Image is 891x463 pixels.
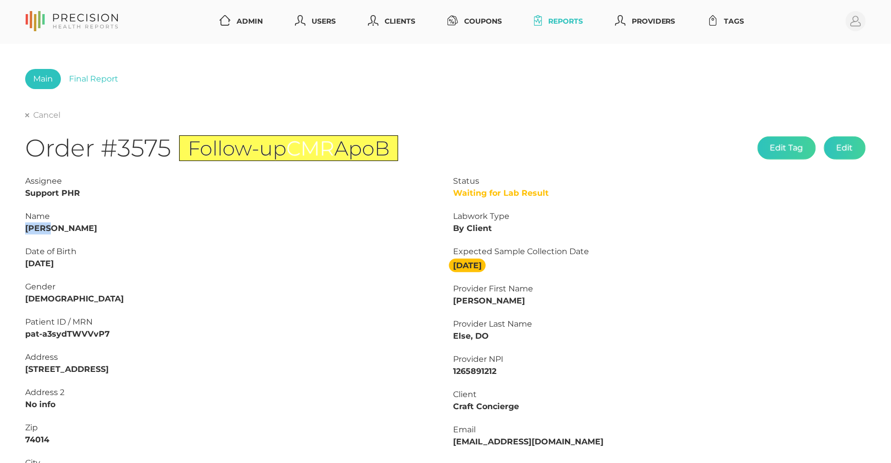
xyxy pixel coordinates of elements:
[25,316,438,328] div: Patient ID / MRN
[611,12,680,31] a: Providers
[25,223,97,233] strong: [PERSON_NAME]
[334,136,390,161] span: ApoB
[286,136,334,161] span: CMR
[25,259,54,268] strong: [DATE]
[704,12,749,31] a: Tags
[25,69,61,89] a: Main
[453,296,525,305] strong: [PERSON_NAME]
[25,110,60,120] a: Cancel
[453,223,492,233] strong: By Client
[758,136,816,160] button: Edit Tag
[61,69,126,89] a: Final Report
[453,402,519,411] strong: Craft Concierge
[25,175,438,187] div: Assignee
[453,437,604,446] strong: [EMAIL_ADDRESS][DOMAIN_NAME]
[215,12,267,31] a: Admin
[824,136,866,160] button: Edit
[443,12,506,31] a: Coupons
[449,259,486,272] strong: [DATE]
[453,424,866,436] div: Email
[25,281,438,293] div: Gender
[453,353,866,365] div: Provider NPI
[25,387,438,399] div: Address 2
[25,364,109,374] strong: [STREET_ADDRESS]
[364,12,419,31] a: Clients
[291,12,340,31] a: Users
[453,318,866,330] div: Provider Last Name
[453,283,866,295] div: Provider First Name
[25,351,438,363] div: Address
[25,210,438,222] div: Name
[188,136,286,161] span: Follow-up
[453,389,866,401] div: Client
[453,331,489,341] strong: Else, DO
[25,294,124,303] strong: [DEMOGRAPHIC_DATA]
[453,210,866,222] div: Labwork Type
[25,422,438,434] div: Zip
[25,329,110,339] strong: pat-a3sydTWVVvP7
[25,435,49,444] strong: 74014
[25,188,80,198] strong: Support PHR
[25,400,55,409] strong: No info
[453,175,866,187] div: Status
[453,246,866,258] div: Expected Sample Collection Date
[25,133,398,163] h1: Order #3575
[453,188,549,198] span: Waiting for Lab Result
[453,366,496,376] strong: 1265891212
[530,12,587,31] a: Reports
[25,246,438,258] div: Date of Birth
